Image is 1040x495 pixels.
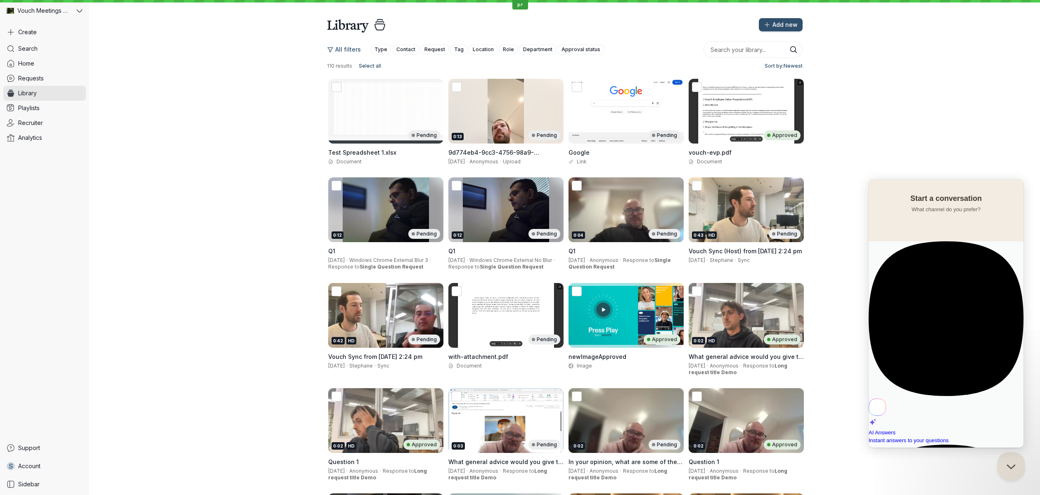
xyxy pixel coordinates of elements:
span: · [739,363,743,369]
span: Analytics [18,134,42,142]
button: All filters [327,43,366,56]
button: Contact [393,45,419,54]
span: Anonymous [710,363,739,369]
span: Search [18,45,38,53]
span: [DATE] [448,468,465,474]
div: HD [707,337,717,344]
span: Location [473,45,494,54]
div: Pending [649,130,680,140]
button: Department [519,45,556,54]
iframe: Help Scout Beacon - Close [997,452,1025,480]
span: · [733,257,738,264]
span: with-attachment.pdf [448,353,508,360]
a: Home [3,56,86,71]
span: · [345,363,349,369]
span: Long request title Demo [569,468,667,481]
span: · [585,257,590,264]
a: Analytics [3,130,86,145]
span: Vouch Meetings Demo [17,7,70,15]
span: · [378,468,383,474]
span: Long request title Demo [328,468,427,481]
div: Pending [528,130,560,140]
h3: ‍What general advice would you give to new hires? [689,353,804,361]
div: 0:12 [332,231,344,239]
span: Response to [569,257,671,270]
div: HD [707,231,717,239]
span: All filters [335,45,361,54]
span: · [465,257,469,264]
span: Recruiter [18,119,43,127]
span: Long request title Demo [448,468,547,481]
span: Vouch Sync (Host) from [DATE] 2:24 pm [689,247,802,255]
div: 0:02 [692,442,705,450]
span: Stephane [710,257,733,263]
div: Image [569,363,684,369]
span: · [618,468,623,474]
div: Pending [649,440,680,450]
div: 0:02 [572,442,585,450]
span: · [498,158,503,165]
div: Pending [528,229,560,239]
span: Response to [689,468,787,481]
span: Role [503,45,514,54]
a: Library [3,86,86,101]
span: Anonymous [469,158,498,165]
span: Anonymous [469,468,498,474]
span: Upload [503,158,521,165]
button: Approval status [558,45,604,54]
div: Pending [769,229,801,239]
div: Document [448,363,564,369]
span: [DATE] [689,468,705,474]
span: [DATE] [448,257,465,263]
a: Sidebar [3,477,86,492]
span: [DATE] [448,158,465,165]
span: Test Spreadsheet 1.xlsx [328,149,396,156]
span: Support [18,444,40,452]
span: [DATE] [328,363,345,369]
span: 110 results [327,63,352,69]
span: Single Question Request [480,264,543,270]
div: HD [346,442,356,450]
span: Request [424,45,445,54]
span: Vouch Sync from [DATE] 2:24 pm [328,353,422,360]
span: vouch-evp.pdf [689,149,732,156]
h3: In your opinion, what are some of the key benefits of fostering a diverse and inclusive work envi... [569,458,684,466]
span: [DATE] [569,257,585,263]
span: Add new [772,21,798,29]
span: Long request title Demo [689,363,787,375]
div: Vouch Meetings Demo [3,3,75,18]
span: Windows Chrome External Blur 3 [349,257,428,263]
span: ‍What general advice would you give to new hires? [689,353,804,368]
button: Tag [450,45,467,54]
div: Approved [644,335,680,344]
div: Pending [408,335,440,344]
span: Type [374,45,387,54]
div: Document [689,158,804,165]
button: Request [421,45,449,54]
iframe: Help Scout Beacon - Live Chat, Contact Form, and Knowledge Base [869,179,1023,448]
span: · [373,363,377,369]
span: Google [569,149,590,156]
a: Recruiter [3,115,86,130]
span: Anonymous [349,468,378,474]
a: SAccount [3,459,86,474]
span: [DATE] [689,363,705,369]
span: newImageApproved [569,353,626,360]
a: Support [3,441,86,455]
a: Playlists [3,101,86,115]
span: Single Question Request [569,257,671,270]
div: 0:13 [452,133,464,140]
span: Account [18,462,40,470]
button: Search [789,45,798,54]
img: Vouch Meetings Demo avatar [7,7,14,14]
span: Question 1 [328,458,359,465]
span: [DATE] [689,257,705,263]
span: [DATE] [569,468,585,474]
span: Approval status [561,45,600,54]
div: Pending [528,335,560,344]
div: 0:04 [572,231,585,239]
span: Anonymous [590,468,618,474]
span: 9d774eb4-9cc3-4756-98a9-c05b9ad57268-1754006105349.webm [448,149,559,164]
